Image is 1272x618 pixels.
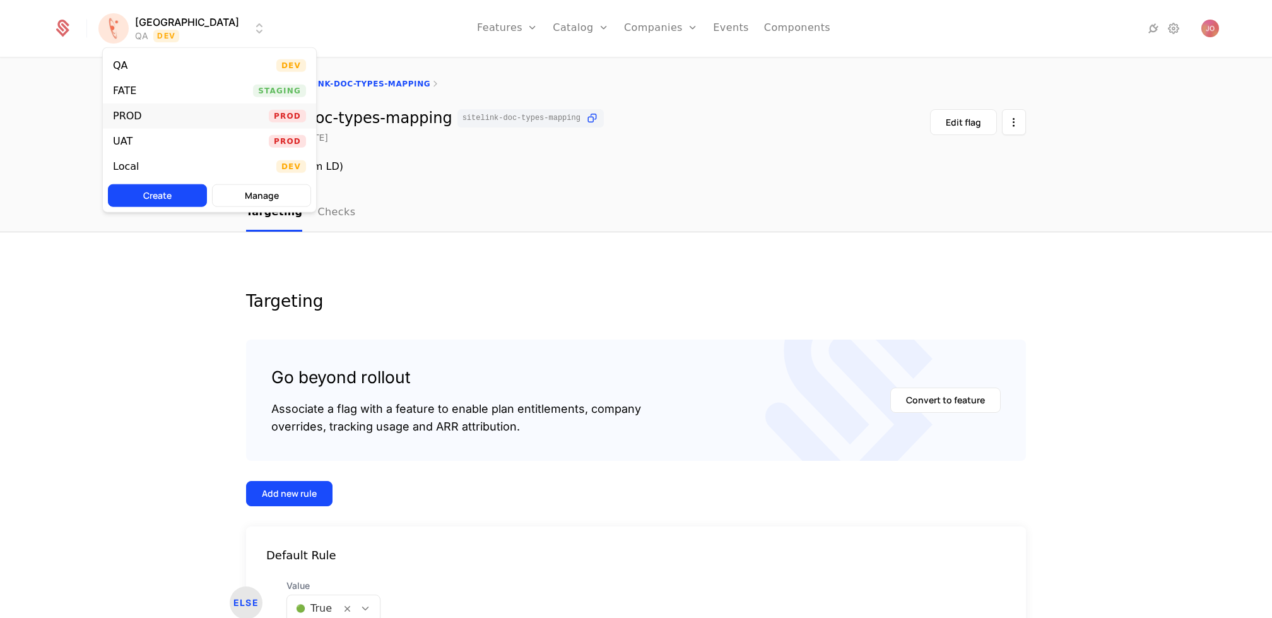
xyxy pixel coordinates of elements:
[212,184,311,207] button: Manage
[269,135,306,148] span: Prod
[113,136,132,146] div: UAT
[108,184,207,207] button: Create
[102,47,317,213] div: Select environment
[276,160,306,173] span: Dev
[113,162,139,172] div: Local
[113,111,142,121] div: PROD
[113,86,136,96] div: FATE
[276,59,306,72] span: Dev
[253,85,306,97] span: Staging
[113,61,128,71] div: QA
[269,110,306,122] span: Prod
